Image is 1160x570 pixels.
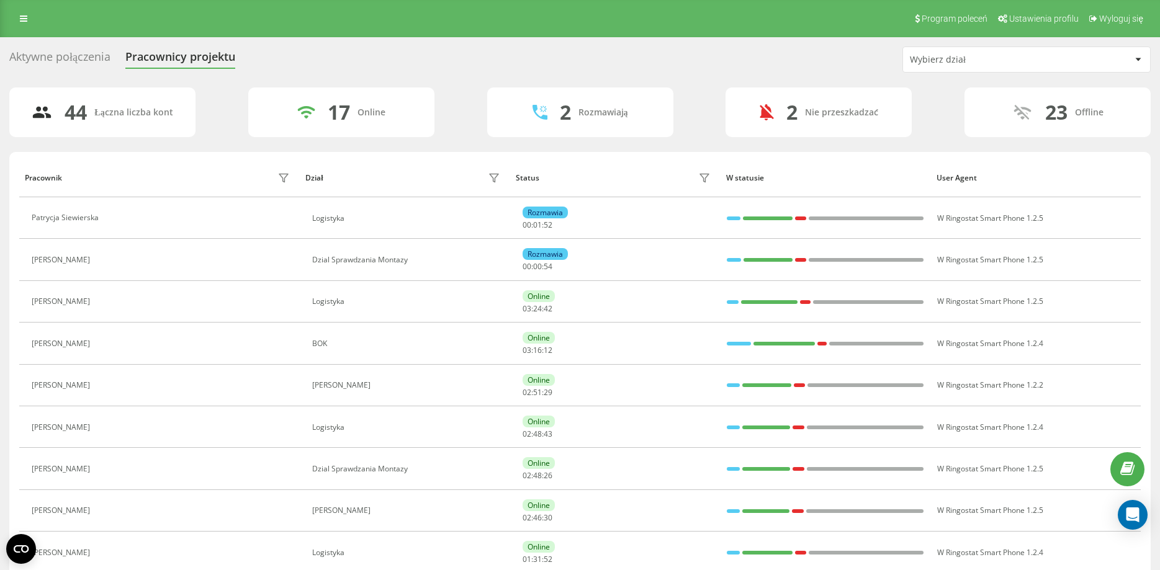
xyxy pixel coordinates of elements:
div: Aktywne połączenia [9,50,110,69]
div: Online [523,499,555,511]
div: : : [523,555,552,564]
div: [PERSON_NAME] [312,381,503,390]
div: Rozmawia [523,207,568,218]
span: W Ringostat Smart Phone 1.2.5 [937,254,1043,265]
div: [PERSON_NAME] [32,381,93,390]
span: 31 [533,554,542,564]
div: Online [523,332,555,344]
div: Online [523,541,555,553]
span: W Ringostat Smart Phone 1.2.4 [937,338,1043,349]
div: Pracownicy projektu [125,50,235,69]
div: 17 [328,100,350,124]
div: : : [523,346,552,355]
div: Dzial Sprawdzania Montazy [312,465,503,473]
span: 30 [544,512,552,523]
span: 00 [523,261,531,272]
div: [PERSON_NAME] [32,297,93,306]
div: Logistyka [312,214,503,223]
span: W Ringostat Smart Phone 1.2.5 [937,505,1043,515]
div: Online [523,457,555,469]
span: Wyloguj się [1099,14,1143,24]
div: Wybierz dział [910,55,1058,65]
div: Logistyka [312,423,503,432]
span: 52 [544,220,552,230]
span: 54 [544,261,552,272]
div: : : [523,305,552,313]
span: Ustawienia profilu [1009,14,1079,24]
div: Logistyka [312,297,503,306]
div: Łączna liczba kont [94,107,173,118]
div: W statusie [726,174,925,182]
div: Open Intercom Messenger [1118,500,1148,530]
div: Online [523,416,555,427]
div: : : [523,514,552,522]
span: 46 [533,512,542,523]
div: : : [523,388,552,397]
div: [PERSON_NAME] [32,423,93,432]
span: 02 [523,512,531,523]
span: W Ringostat Smart Phone 1.2.2 [937,380,1043,390]
div: : : [523,471,552,480]
div: Rozmawiają [578,107,628,118]
div: Dzial Sprawdzania Montazy [312,256,503,264]
div: Online [357,107,385,118]
div: [PERSON_NAME] [312,506,503,515]
div: Rozmawia [523,248,568,260]
span: 51 [533,387,542,398]
span: 48 [533,470,542,481]
div: Offline [1075,107,1104,118]
div: : : [523,221,552,229]
span: W Ringostat Smart Phone 1.2.5 [937,296,1043,306]
span: 12 [544,345,552,355]
span: W Ringostat Smart Phone 1.2.5 [937,463,1043,474]
div: Dział [305,174,323,182]
div: [PERSON_NAME] [32,256,93,264]
span: 02 [523,387,531,398]
span: 00 [533,261,542,272]
span: 48 [533,429,542,439]
button: Open CMP widget [6,534,36,564]
div: Pracownik [25,174,62,182]
div: 23 [1045,100,1068,124]
div: Online [523,374,555,386]
span: 02 [523,470,531,481]
div: 2 [560,100,571,124]
div: Nie przeszkadzać [805,107,878,118]
div: [PERSON_NAME] [32,548,93,557]
div: Logistyka [312,548,503,557]
span: 03 [523,345,531,355]
span: 03 [523,303,531,314]
span: 01 [523,554,531,564]
span: W Ringostat Smart Phone 1.2.5 [937,213,1043,223]
span: 43 [544,429,552,439]
span: 29 [544,387,552,398]
div: 44 [65,100,87,124]
div: 2 [786,100,798,124]
div: [PERSON_NAME] [32,339,93,348]
span: 02 [523,429,531,439]
span: 16 [533,345,542,355]
span: 24 [533,303,542,314]
div: : : [523,430,552,439]
span: 00 [523,220,531,230]
span: 52 [544,554,552,564]
span: W Ringostat Smart Phone 1.2.4 [937,547,1043,558]
span: 01 [533,220,542,230]
div: Patrycja Siewierska [32,213,102,222]
div: Status [516,174,539,182]
span: Program poleceń [922,14,987,24]
div: Online [523,290,555,302]
span: 42 [544,303,552,314]
span: 26 [544,470,552,481]
div: : : [523,262,552,271]
div: BOK [312,339,503,348]
div: [PERSON_NAME] [32,506,93,515]
div: User Agent [937,174,1135,182]
div: [PERSON_NAME] [32,465,93,473]
span: W Ringostat Smart Phone 1.2.4 [937,422,1043,432]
